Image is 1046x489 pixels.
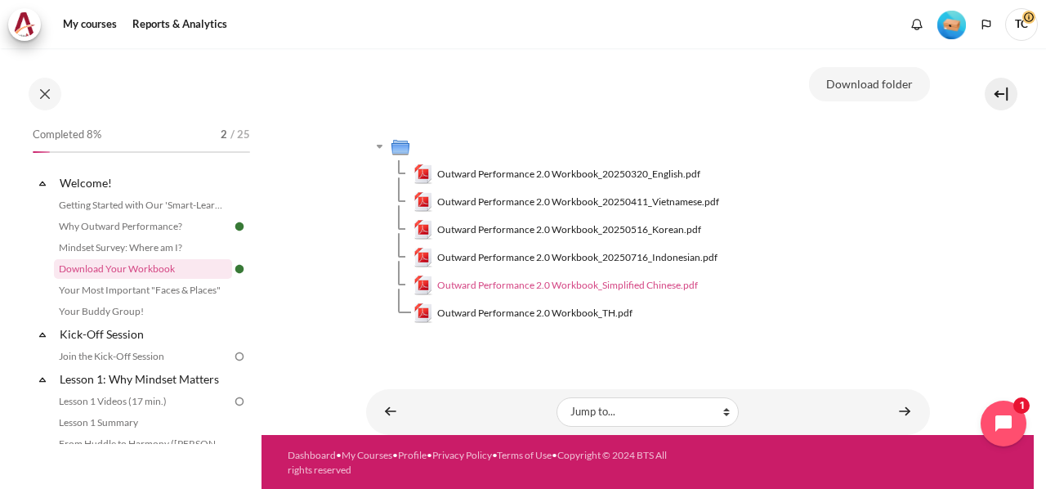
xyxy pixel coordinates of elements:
[342,449,392,461] a: My Courses
[54,238,232,258] a: Mindset Survey: Where am I?
[54,280,232,300] a: Your Most Important "Faces & Places"
[57,323,232,345] a: Kick-Off Session
[931,9,972,39] a: Level #1
[33,127,101,143] span: Completed 8%
[413,164,701,184] a: Outward Performance 2.0 Workbook_20250320_English.pdfOutward Performance 2.0 Workbook_20250320_En...
[413,303,633,323] a: Outward Performance 2.0 Workbook_TH.pdfOutward Performance 2.0 Workbook_TH.pdf
[54,217,232,236] a: Why Outward Performance?
[413,192,720,212] a: Outward Performance 2.0 Workbook_20250411_Vietnamese.pdfOutward Performance 2.0 Workbook_20250411...
[232,262,247,276] img: Done
[232,394,247,409] img: To do
[413,164,433,184] img: Outward Performance 2.0 Workbook_20250320_English.pdf
[1005,8,1038,41] span: TC
[232,219,247,234] img: Done
[437,167,700,182] span: Outward Performance 2.0 Workbook_20250320_English.pdf
[937,11,966,39] img: Level #1
[809,67,930,101] button: Download folder
[54,259,232,279] a: Download Your Workbook
[413,192,433,212] img: Outward Performance 2.0 Workbook_20250411_Vietnamese.pdf
[54,347,232,366] a: Join the Kick-Off Session
[127,8,233,41] a: Reports & Analytics
[437,222,701,237] span: Outward Performance 2.0 Workbook_20250516_Korean.pdf
[413,220,702,240] a: Outward Performance 2.0 Workbook_20250516_Korean.pdfOutward Performance 2.0 Workbook_20250516_Kor...
[413,303,433,323] img: Outward Performance 2.0 Workbook_TH.pdf
[905,12,929,37] div: Show notification window with no new notifications
[221,127,227,143] span: 2
[398,449,427,461] a: Profile
[288,449,667,476] a: Copyright © 2024 BTS All rights reserved
[374,396,407,428] a: ◄ Mindset Survey: Where am I?
[413,276,433,295] img: Outward Performance 2.0 Workbook_Simplified Chinese.pdf
[413,220,433,240] img: Outward Performance 2.0 Workbook_20250516_Korean.pdf
[432,449,492,461] a: Privacy Policy
[13,12,36,37] img: Architeck
[57,368,232,390] a: Lesson 1: Why Mindset Matters
[34,175,51,191] span: Collapse
[288,449,336,461] a: Dashboard
[54,392,232,411] a: Lesson 1 Videos (17 min.)
[230,127,250,143] span: / 25
[413,248,433,267] img: Outward Performance 2.0 Workbook_20250716_Indonesian.pdf
[34,326,51,343] span: Collapse
[34,371,51,388] span: Collapse
[937,9,966,39] div: Level #1
[33,151,50,153] div: 8%
[888,396,921,428] a: Your Most Important "Faces & Places" ►
[54,413,232,433] a: Lesson 1 Summary
[232,349,247,364] img: To do
[8,8,49,41] a: Architeck Architeck
[54,434,232,454] a: From Huddle to Harmony ([PERSON_NAME]'s Story)
[1005,8,1038,41] a: User menu
[288,448,675,478] div: • • • • •
[497,449,552,461] a: Terms of Use
[413,276,699,295] a: Outward Performance 2.0 Workbook_Simplified Chinese.pdfOutward Performance 2.0 Workbook_Simplifie...
[54,195,232,215] a: Getting Started with Our 'Smart-Learning' Platform
[57,8,123,41] a: My courses
[437,250,717,265] span: Outward Performance 2.0 Workbook_20250716_Indonesian.pdf
[413,248,718,267] a: Outward Performance 2.0 Workbook_20250716_Indonesian.pdfOutward Performance 2.0 Workbook_20250716...
[437,195,719,209] span: Outward Performance 2.0 Workbook_20250411_Vietnamese.pdf
[57,172,232,194] a: Welcome!
[437,306,633,321] span: Outward Performance 2.0 Workbook_TH.pdf
[437,278,698,293] span: Outward Performance 2.0 Workbook_Simplified Chinese.pdf
[974,12,999,37] button: Languages
[54,302,232,321] a: Your Buddy Group!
